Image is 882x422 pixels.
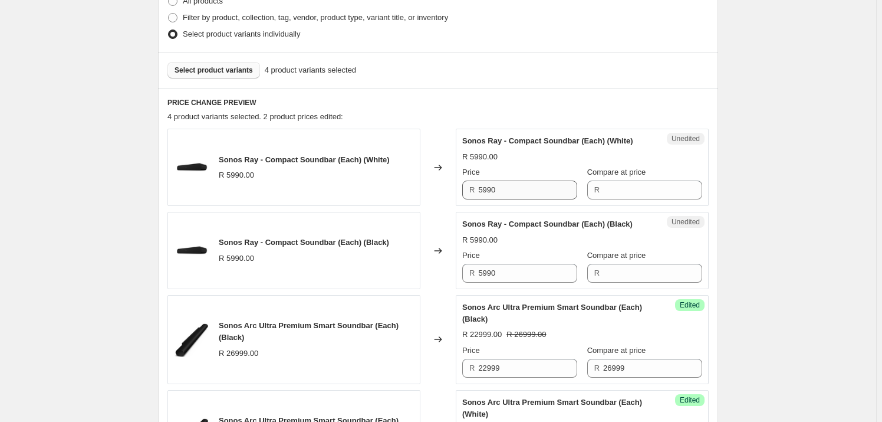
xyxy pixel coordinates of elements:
[462,151,498,163] div: R 5990.00
[462,220,633,228] span: Sonos Ray - Compact Soundbar (Each) (Black)
[680,395,700,405] span: Edited
[462,168,480,176] span: Price
[506,329,546,341] strike: R 26999.00
[462,251,480,260] span: Price
[469,185,475,194] span: R
[594,185,600,194] span: R
[594,269,600,277] span: R
[183,13,448,22] span: Filter by product, collection, tag, vendor, product type, variant title, or inventory
[587,168,646,176] span: Compare at price
[175,66,253,75] span: Select product variants
[167,112,343,121] span: 4 product variants selected. 2 product prices edited:
[587,346,646,355] span: Compare at price
[469,269,475,277] span: R
[219,155,390,164] span: Sonos Ray - Compact Soundbar (Each) (White)
[462,303,642,323] span: Sonos Arc Ultra Premium Smart Soundbar (Each) (Black)
[462,329,502,341] div: R 22999.00
[672,134,700,143] span: Unedited
[219,169,254,181] div: R 5990.00
[167,62,260,78] button: Select product variants
[183,30,300,38] span: Select product variants individually
[174,322,209,357] img: 3_b997e1e4-173b-4905-91a6-3572a9e17026_80x.png
[167,98,709,107] h6: PRICE CHANGE PREVIEW
[462,136,633,145] span: Sonos Ray - Compact Soundbar (Each) (White)
[672,217,700,227] span: Unedited
[594,364,600,372] span: R
[174,233,209,269] img: Sonos-Ray_80x.png
[219,348,258,359] div: R 26999.00
[587,251,646,260] span: Compare at price
[469,364,475,372] span: R
[174,150,209,185] img: Sonos-Ray_80x.png
[462,346,480,355] span: Price
[219,253,254,264] div: R 5990.00
[219,321,399,342] span: Sonos Arc Ultra Premium Smart Soundbar (Each) (Black)
[680,300,700,310] span: Edited
[265,64,356,76] span: 4 product variants selected
[462,234,498,246] div: R 5990.00
[219,238,389,247] span: Sonos Ray - Compact Soundbar (Each) (Black)
[462,398,642,418] span: Sonos Arc Ultra Premium Smart Soundbar (Each) (White)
